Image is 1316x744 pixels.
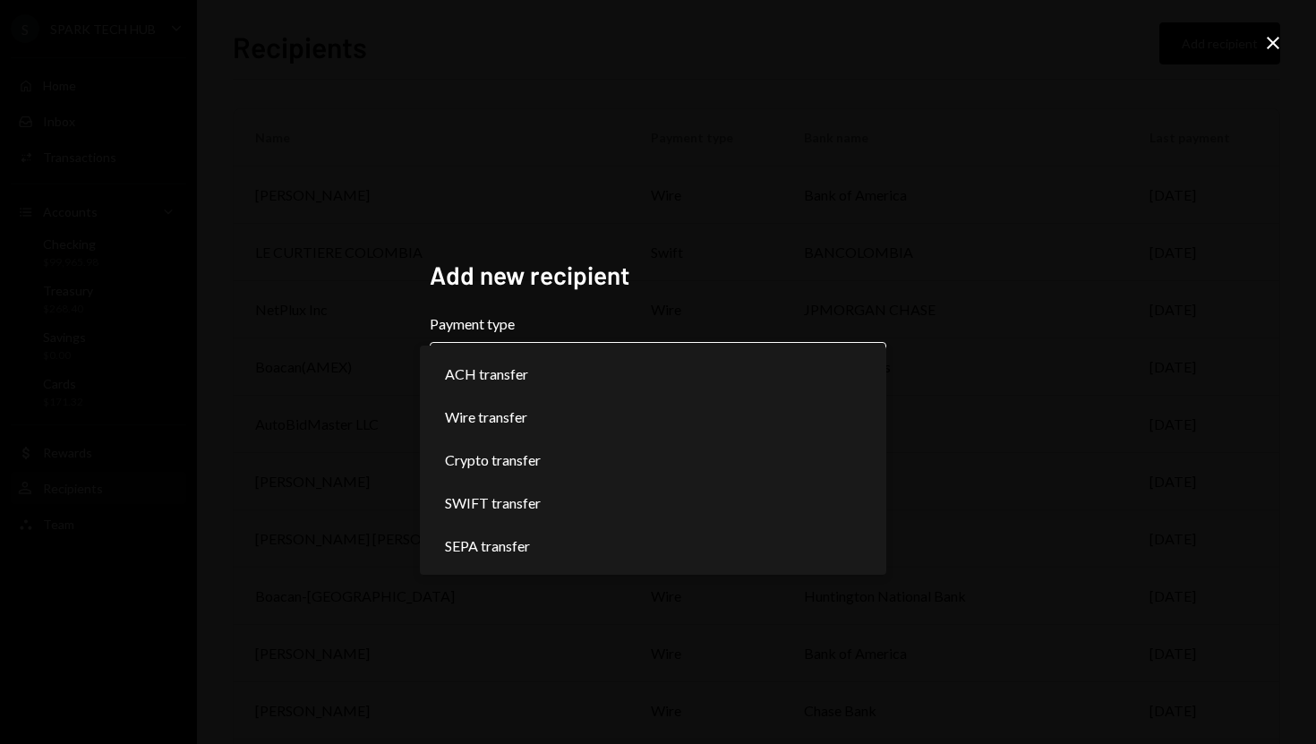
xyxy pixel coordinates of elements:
button: Payment type [430,342,886,392]
span: SEPA transfer [445,535,530,557]
h2: Add new recipient [430,258,886,293]
span: ACH transfer [445,363,528,385]
span: SWIFT transfer [445,492,541,514]
span: Crypto transfer [445,449,541,471]
label: Payment type [430,313,886,335]
span: Wire transfer [445,406,527,428]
